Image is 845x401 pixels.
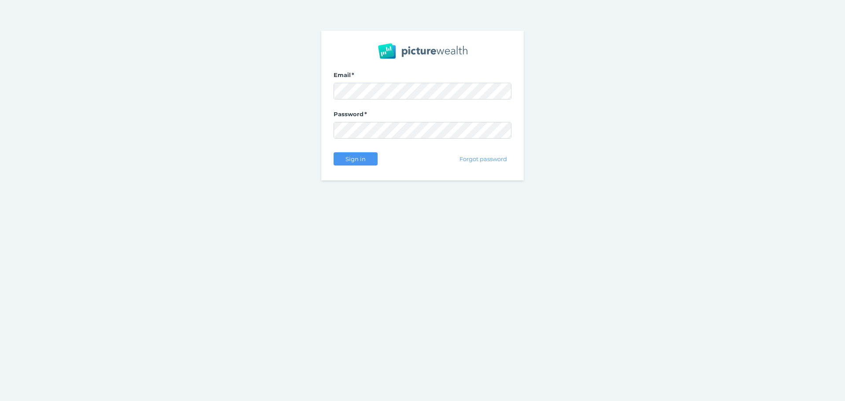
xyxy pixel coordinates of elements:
button: Forgot password [456,152,511,166]
span: Sign in [342,155,369,162]
label: Email [334,71,511,83]
img: PW [378,43,467,59]
span: Forgot password [456,155,511,162]
button: Sign in [334,152,378,166]
label: Password [334,110,511,122]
